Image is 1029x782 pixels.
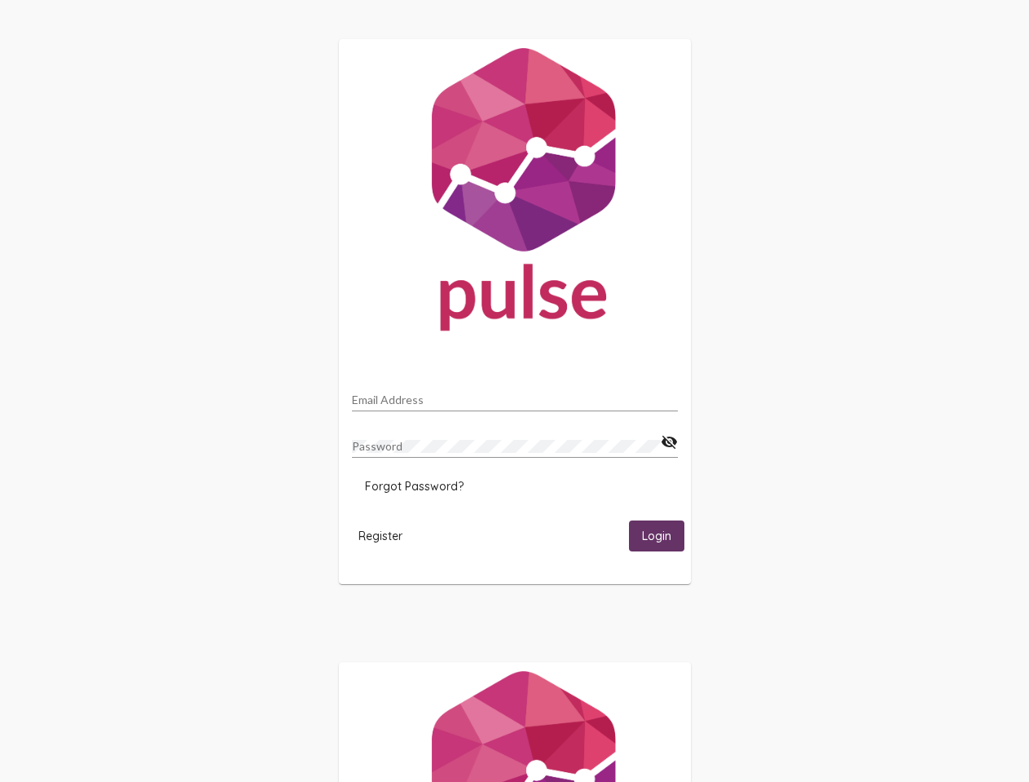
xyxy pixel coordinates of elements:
button: Register [345,521,416,551]
span: Login [642,529,671,544]
mat-icon: visibility_off [661,433,678,452]
span: Forgot Password? [365,479,464,494]
span: Register [358,529,402,543]
button: Login [629,521,684,551]
button: Forgot Password? [352,472,477,501]
img: Pulse For Good Logo [339,39,691,347]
